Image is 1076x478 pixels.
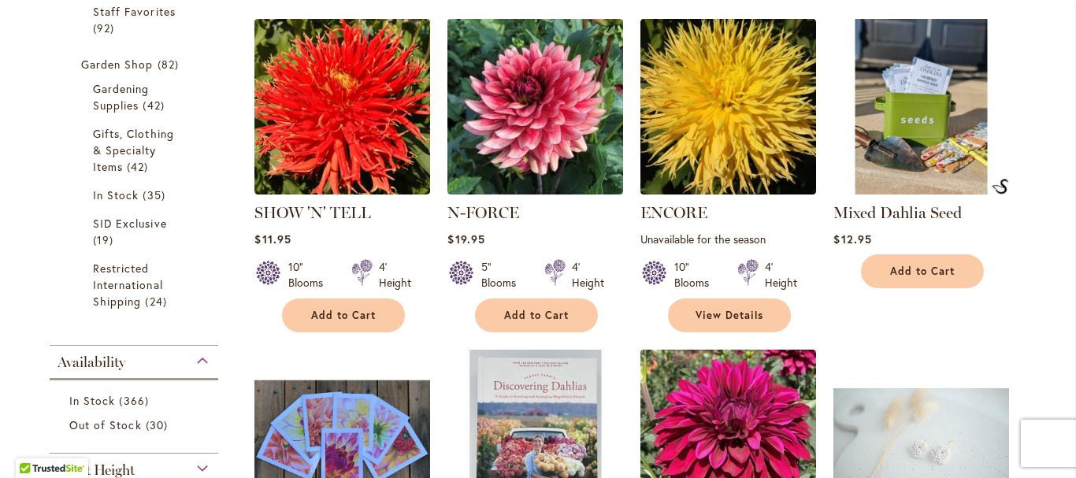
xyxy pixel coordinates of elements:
[674,259,718,291] div: 10" Blooms
[93,81,149,113] span: Gardening Supplies
[833,203,962,222] a: Mixed Dahlia Seed
[572,259,604,291] div: 4' Height
[93,187,179,203] a: In Stock
[504,309,569,322] span: Add to Cart
[12,422,56,466] iframe: Launch Accessibility Center
[640,183,816,198] a: ENCORE
[481,259,525,291] div: 5" Blooms
[379,259,411,291] div: 4' Height
[81,57,154,72] span: Garden Shop
[69,393,115,408] span: In Stock
[93,126,174,174] span: Gifts, Clothing & Specialty Items
[640,19,816,195] img: ENCORE
[254,203,371,222] a: SHOW 'N' TELL
[143,97,168,113] span: 42
[158,56,183,72] span: 82
[668,298,791,332] a: View Details
[640,203,707,222] a: ENCORE
[146,417,172,433] span: 30
[93,215,179,248] a: SID Exclusive
[119,392,152,409] span: 366
[254,183,430,198] a: SHOW 'N' TELL
[311,309,376,322] span: Add to Cart
[282,298,405,332] button: Add to Cart
[447,203,519,222] a: N-FORCE
[992,179,1009,195] img: Mixed Dahlia Seed
[93,232,117,248] span: 19
[833,19,1009,195] img: Mixed Dahlia Seed
[69,392,202,409] a: In Stock 366
[254,19,430,195] img: SHOW 'N' TELL
[696,309,763,322] span: View Details
[254,232,291,246] span: $11.95
[93,187,139,202] span: In Stock
[58,354,125,371] span: Availability
[765,259,797,291] div: 4' Height
[69,417,202,433] a: Out of Stock 30
[890,265,955,278] span: Add to Cart
[93,20,118,36] span: 92
[288,259,332,291] div: 10" Blooms
[93,216,167,231] span: SID Exclusive
[93,261,163,309] span: Restricted International Shipping
[447,183,623,198] a: N-FORCE
[447,232,484,246] span: $19.95
[861,254,984,288] button: Add to Cart
[93,260,179,309] a: Restricted International Shipping
[127,158,152,175] span: 42
[93,80,179,113] a: Gardening Supplies
[833,232,871,246] span: $12.95
[93,4,176,19] span: Staff Favorites
[475,298,598,332] button: Add to Cart
[93,3,179,36] a: Staff Favorites
[145,293,170,309] span: 24
[69,417,142,432] span: Out of Stock
[93,125,179,175] a: Gifts, Clothing &amp; Specialty Items
[833,183,1009,198] a: Mixed Dahlia Seed Mixed Dahlia Seed
[447,19,623,195] img: N-FORCE
[81,56,191,72] a: Garden Shop
[143,187,169,203] span: 35
[640,232,816,246] p: Unavailable for the season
